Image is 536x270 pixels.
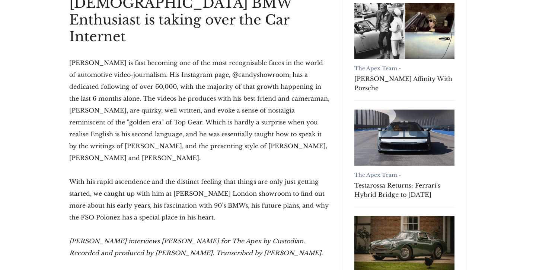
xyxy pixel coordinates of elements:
p: [PERSON_NAME] is fast becoming one of the most recognisable faces in the world of automotive vide... [69,57,330,164]
a: The Apex Team - [354,172,401,178]
a: Testarossa Returns: Ferrari’s Hybrid Bridge to [DATE] [354,181,454,199]
p: With his rapid ascendence and the distinct feeling that things are only just getting started, we ... [69,176,330,223]
a: [PERSON_NAME] Affinity With Porsche [354,74,454,93]
a: The Apex Team - [354,65,401,72]
em: [PERSON_NAME] interviews [PERSON_NAME] for The Apex by Custodian. Recorded and produced by [PERSO... [69,237,323,257]
a: Testarossa Returns: Ferrari’s Hybrid Bridge to Tomorrow [354,110,454,166]
a: Robert Redford's Affinity With Porsche [354,3,454,59]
